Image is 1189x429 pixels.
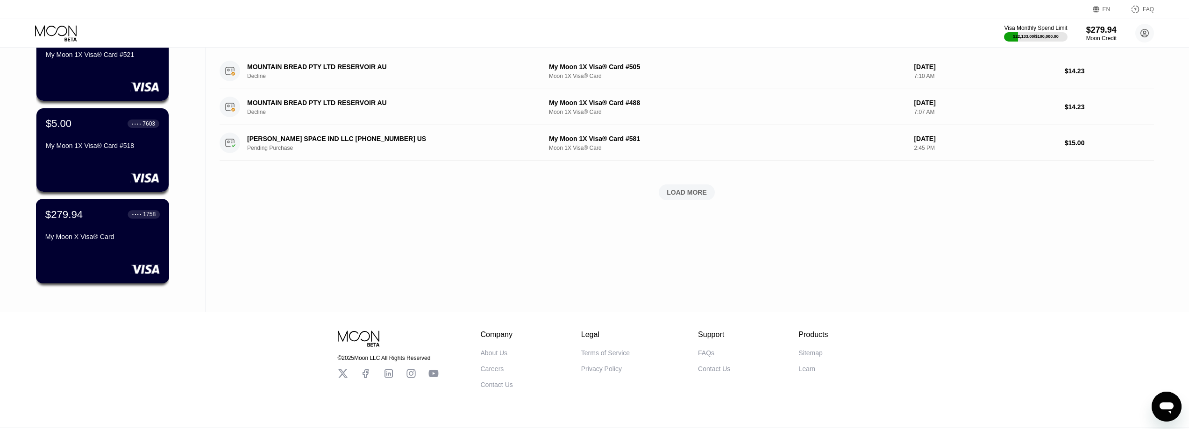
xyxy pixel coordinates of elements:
div: About Us [481,349,508,357]
div: Moon 1X Visa® Card [549,73,906,79]
div: EN [1103,6,1111,13]
div: MOUNTAIN BREAD PTY LTD RESERVOIR AUDeclineMy Moon 1X Visa® Card #505Moon 1X Visa® Card[DATE]7:10 ... [220,53,1154,89]
div: FAQ [1143,6,1154,13]
iframe: Кнопка запуска окна обмена сообщениями [1152,392,1182,422]
div: $22,133.00 / $100,000.00 [1013,34,1059,39]
div: LOAD MORE [220,184,1154,200]
div: My Moon 1X Visa® Card #488 [549,99,906,106]
div: Terms of Service [581,349,630,357]
div: $279.94 [45,208,83,220]
div: Privacy Policy [581,365,622,373]
div: $279.94● ● ● ●1758My Moon X Visa® Card [36,199,169,283]
div: My Moon 1X Visa® Card #518 [46,142,159,149]
div: My Moon 1X Visa® Card #505 [549,63,906,70]
div: 7:07 AM [914,109,1057,115]
div: $279.94Moon Credit [1086,25,1117,42]
div: Contact Us [481,381,513,388]
div: Careers [481,365,504,373]
div: Company [481,331,513,339]
div: FAQs [698,349,714,357]
div: MOUNTAIN BREAD PTY LTD RESERVOIR AUDeclineMy Moon 1X Visa® Card #488Moon 1X Visa® Card[DATE]7:07 ... [220,89,1154,125]
div: [DATE] [914,99,1057,106]
div: $15.00 [1065,139,1154,147]
div: $14.23 [1065,67,1154,75]
div: My Moon X Visa® Card [45,233,160,240]
div: Sitemap [798,349,822,357]
div: MOUNTAIN BREAD PTY LTD RESERVOIR AU [247,99,517,106]
div: ● ● ● ● [132,213,142,216]
div: 1758 [143,211,156,218]
div: Visa Monthly Spend Limit$22,133.00/$100,000.00 [1004,25,1067,42]
div: Moon Credit [1086,35,1117,42]
div: 7:10 AM [914,73,1057,79]
div: [PERSON_NAME] SPACE IND LLC [PHONE_NUMBER] USPending PurchaseMy Moon 1X Visa® Card #581Moon 1X Vi... [220,125,1154,161]
div: $5.00● ● ● ●7603My Moon 1X Visa® Card #518 [36,108,169,192]
div: Learn [798,365,815,373]
div: Moon 1X Visa® Card [549,109,906,115]
div: Support [698,331,730,339]
div: MOUNTAIN BREAD PTY LTD RESERVOIR AU [247,63,517,70]
div: 2:45 PM [914,145,1057,151]
div: $5.00 [46,118,71,130]
div: Moon 1X Visa® Card [549,145,906,151]
div: Decline [247,73,537,79]
div: Legal [581,331,630,339]
div: My Moon 1X Visa® Card #521 [46,51,159,58]
div: $2.70● ● ● ●5443My Moon 1X Visa® Card #521 [36,17,169,101]
div: [PERSON_NAME] SPACE IND LLC [PHONE_NUMBER] US [247,135,517,142]
div: FAQ [1121,5,1154,14]
div: My Moon 1X Visa® Card #581 [549,135,906,142]
div: [DATE] [914,63,1057,70]
div: $14.23 [1065,103,1154,111]
div: Contact Us [698,365,730,373]
div: Pending Purchase [247,145,537,151]
div: 7603 [142,120,155,127]
div: Decline [247,109,537,115]
div: LOAD MORE [667,188,707,197]
div: © 2025 Moon LLC All Rights Reserved [338,355,439,361]
div: Products [798,331,828,339]
div: [DATE] [914,135,1057,142]
div: EN [1093,5,1121,14]
div: ● ● ● ● [132,122,141,125]
div: $279.94 [1086,25,1117,35]
div: Visa Monthly Spend Limit [1004,25,1067,31]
